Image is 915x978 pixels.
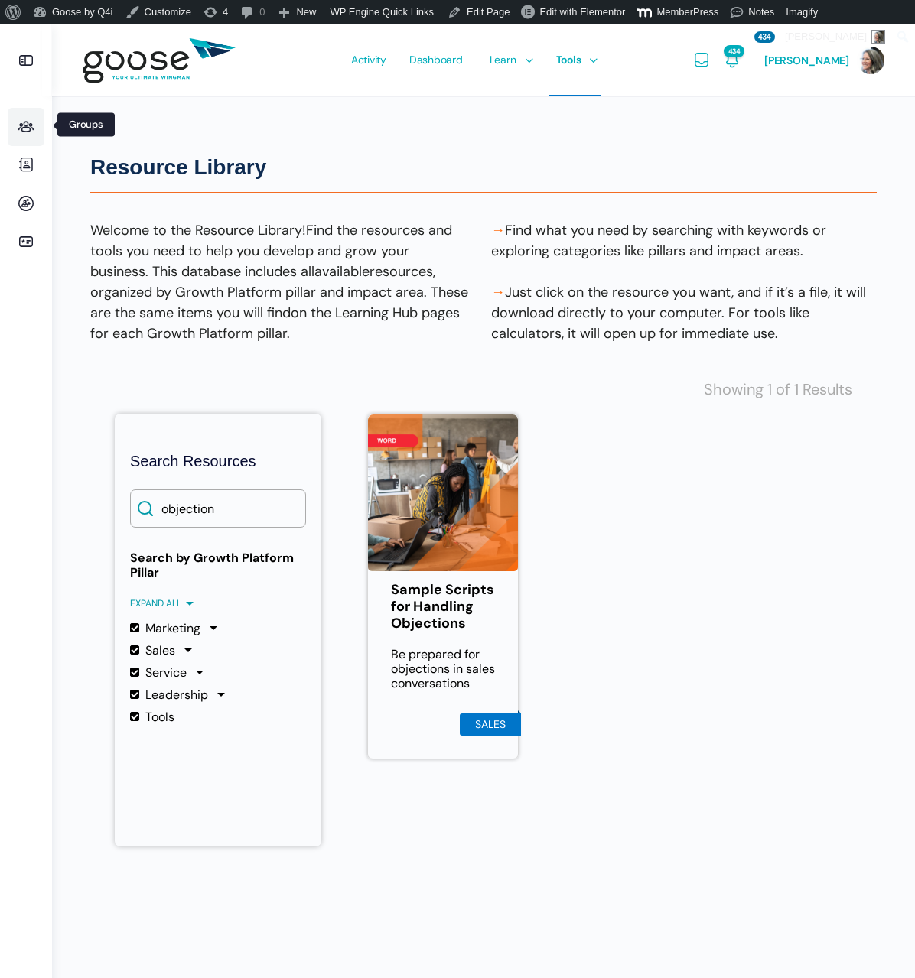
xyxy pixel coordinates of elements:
span: 434 [754,31,775,43]
span: Dashboard [409,24,463,96]
strong: Search by Growth Platform Pillar [130,551,306,580]
label: Sales [130,643,175,658]
span: Tools [556,24,581,96]
a: Tools [549,24,602,96]
label: Marketing [130,621,200,635]
a: [PERSON_NAME] [764,24,884,96]
a: Dashboard [402,24,471,96]
h2: Search Resources [130,452,306,470]
input: Search [130,489,306,528]
span: 434 [724,45,744,57]
span: Edit with Elementor [539,6,625,18]
label: Service [130,665,187,680]
span: Expand all [130,598,194,609]
span: This database includes all [152,262,314,281]
a: Activity [344,24,394,96]
h1: Resource Library [90,154,877,181]
span: → [491,221,505,239]
label: Tools [130,710,174,724]
span: [PERSON_NAME] [785,24,885,49]
a: Notifications [723,24,741,96]
a: Sample Scripts for Handling Objections [391,582,495,632]
li: Sales [460,713,521,736]
span: Find the resources and tools you need to help you develop and grow your business. [90,221,452,281]
iframe: Chat Widget [838,905,915,978]
span: resources, organized by Growth Platform pillar and impact area. These are the same items you will... [90,262,468,322]
span: available [314,262,370,281]
span: Learn [490,24,516,96]
p: Just click on the resource you want, and if it’s a file, it will download directly to your comput... [491,282,877,344]
a: Messages [692,24,711,96]
span: Showing 1 of 1 Results [704,380,852,398]
a: Learn [482,24,537,96]
label: Leadership [130,687,208,702]
span: Activity [351,24,386,96]
p: Be prepared for objections in sales conversations [391,647,495,690]
span: → [491,283,505,301]
span: Find what you need by searching with keywords or exploring categories like pillars and impact areas. [491,221,826,260]
span: [PERSON_NAME] [764,54,849,67]
p: Welcome to the Resource Library! [90,220,476,344]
